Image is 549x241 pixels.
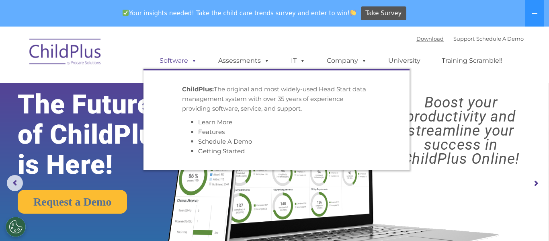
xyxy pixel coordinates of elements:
a: Company [319,53,375,69]
a: Request a Demo [18,190,127,214]
a: Assessments [210,53,278,69]
a: Schedule A Demo [198,138,252,145]
a: Support [453,35,475,42]
span: Your insights needed! Take the child care trends survey and enter to win! [119,5,360,21]
a: Features [198,128,225,136]
img: ChildPlus by Procare Solutions [25,33,106,73]
a: Learn More [198,118,232,126]
span: Phone number [112,86,146,92]
button: Cookies Settings [6,217,26,237]
a: Software [152,53,205,69]
img: 👏 [350,10,356,16]
font: | [416,35,524,42]
a: IT [283,53,313,69]
a: Take Survey [361,6,406,21]
a: University [380,53,428,69]
a: Training Scramble!! [434,53,510,69]
a: Download [416,35,444,42]
p: The original and most widely-used Head Start data management system with over 35 years of experie... [182,84,371,113]
a: Getting Started [198,147,245,155]
span: Take Survey [365,6,402,21]
a: Schedule A Demo [476,35,524,42]
img: ✅ [123,10,129,16]
rs-layer: Boost your productivity and streamline your success in ChildPlus Online! [379,95,542,166]
span: Last name [112,53,136,59]
strong: ChildPlus: [182,85,214,93]
rs-layer: The Future of ChildPlus is Here! [18,89,193,180]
